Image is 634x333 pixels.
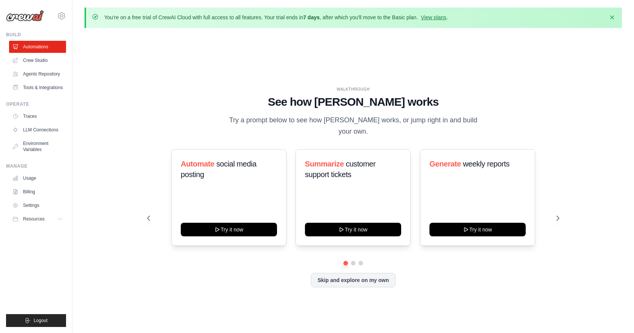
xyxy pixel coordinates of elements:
span: weekly reports [463,160,509,168]
a: Agents Repository [9,68,66,80]
span: customer support tickets [305,160,375,179]
button: Try it now [429,223,526,236]
a: View plans [421,14,446,20]
iframe: Chat Widget [596,297,634,333]
p: Try a prompt below to see how [PERSON_NAME] works, or jump right in and build your own. [226,115,480,137]
a: Tools & Integrations [9,82,66,94]
a: Automations [9,41,66,53]
button: Skip and explore on my own [311,273,395,287]
div: WALKTHROUGH [147,86,559,92]
span: Logout [34,318,48,324]
span: Generate [429,160,461,168]
a: Crew Studio [9,54,66,66]
div: Build [6,32,66,38]
a: Billing [9,186,66,198]
div: Manage [6,163,66,169]
button: Logout [6,314,66,327]
h1: See how [PERSON_NAME] works [147,95,559,109]
span: Resources [23,216,45,222]
span: Summarize [305,160,344,168]
a: Traces [9,110,66,122]
strong: 7 days [303,14,320,20]
button: Resources [9,213,66,225]
button: Try it now [305,223,401,236]
img: Logo [6,10,44,22]
a: Usage [9,172,66,184]
div: Operate [6,101,66,107]
a: LLM Connections [9,124,66,136]
span: social media posting [181,160,257,179]
span: Automate [181,160,214,168]
a: Settings [9,199,66,211]
a: Environment Variables [9,137,66,156]
button: Try it now [181,223,277,236]
p: You're on a free trial of CrewAI Cloud with full access to all features. Your trial ends in , aft... [104,14,448,21]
